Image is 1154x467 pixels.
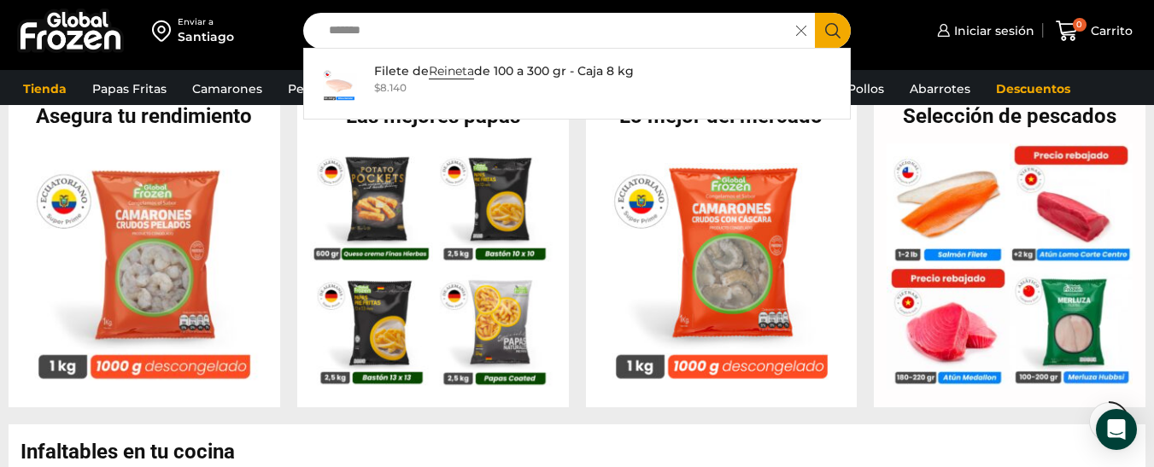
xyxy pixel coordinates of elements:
a: Tienda [15,73,75,105]
button: Search button [815,13,851,49]
a: Papas Fritas [84,73,175,105]
bdi: 8.140 [374,81,407,94]
h2: Selección de pescados [874,106,1145,126]
span: $ [374,81,380,94]
span: 0 [1073,18,1087,32]
a: Pollos [839,73,893,105]
div: Santiago [178,28,234,45]
h2: Asegura tu rendimiento [9,106,280,126]
div: Open Intercom Messenger [1096,409,1137,450]
span: Iniciar sesión [950,22,1034,39]
a: Descuentos [987,73,1079,105]
a: Pescados y Mariscos [279,73,421,105]
a: 0 Carrito [1051,11,1137,51]
h2: Infaltables en tu cocina [21,441,1145,462]
a: Filete deReinetade 100 a 300 gr - Caja 8 kg $8.140 [304,57,850,110]
a: Iniciar sesión [933,14,1034,48]
h2: Las mejores papas [297,106,569,126]
div: Enviar a [178,16,234,28]
span: Carrito [1087,22,1133,39]
strong: Reineta [429,63,474,79]
a: Abarrotes [901,73,979,105]
h2: Lo mejor del mercado [586,106,858,126]
p: Filete de de 100 a 300 gr - Caja 8 kg [374,61,634,80]
img: address-field-icon.svg [152,16,178,45]
a: Camarones [184,73,271,105]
